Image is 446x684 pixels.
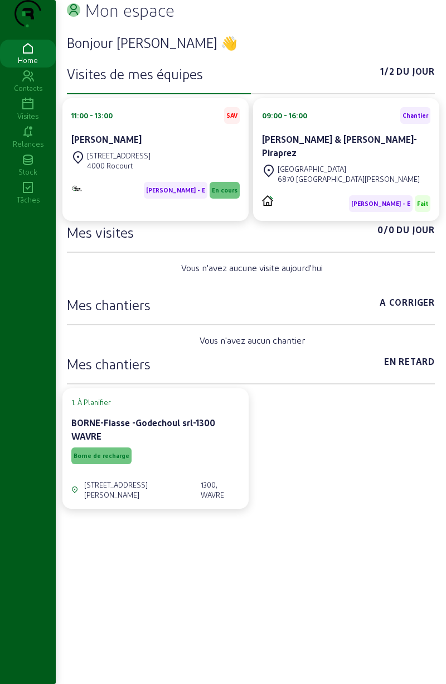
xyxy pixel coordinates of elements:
[200,334,305,347] span: Vous n'avez aucun chantier
[417,200,428,208] span: Fait
[262,134,417,158] cam-card-title: [PERSON_NAME] & [PERSON_NAME]-Piraprez
[181,261,323,274] span: Vous n'avez aucune visite aujourd'hui
[351,200,410,208] span: [PERSON_NAME] - E
[71,417,215,441] cam-card-title: BORNE-Fiasse -Godechoul srl-1300 WAVRE
[71,134,142,144] cam-card-title: [PERSON_NAME]
[226,112,237,119] span: SAV
[67,223,134,241] h3: Mes visites
[201,480,240,500] div: 1300, WAVRE
[84,480,195,500] div: [STREET_ADDRESS][PERSON_NAME]
[384,355,435,373] span: En retard
[380,65,394,83] span: 1/2
[396,65,435,83] span: Du jour
[74,452,129,460] span: Borne de recharge
[67,33,435,51] h3: Bonjour [PERSON_NAME] 👋
[377,223,394,241] span: 0/0
[396,223,435,241] span: Du jour
[67,296,151,314] h3: Mes chantiers
[262,195,273,206] img: PVELEC
[278,174,420,184] div: 6870 [GEOGRAPHIC_DATA][PERSON_NAME]
[262,110,307,121] div: 09:00 - 16:00
[71,397,240,407] cam-card-tag: 1. À Planifier
[212,186,237,194] span: En cours
[403,112,428,119] span: Chantier
[67,65,203,83] h3: Visites de mes équipes
[71,185,83,192] img: Monitoring et Maintenance
[146,186,205,194] span: [PERSON_NAME] - E
[71,110,113,121] div: 11:00 - 13:00
[87,161,151,171] div: 4000 Rocourt
[87,151,151,161] div: [STREET_ADDRESS]
[278,164,420,174] div: [GEOGRAPHIC_DATA]
[67,355,151,373] h3: Mes chantiers
[380,296,435,314] span: A corriger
